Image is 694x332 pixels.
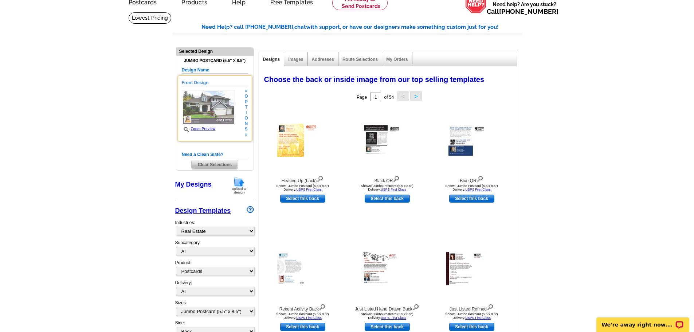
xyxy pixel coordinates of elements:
[347,302,427,312] div: Just Listed Hand Drawn Back
[487,302,494,310] img: view design details
[592,309,694,332] iframe: LiveChat chat widget
[432,312,512,320] div: Shown: Jumbo Postcard (5.5 x 8.5") Delivery:
[296,316,322,320] a: USPS First Class
[487,1,562,15] span: Need help? Are you stuck?
[477,174,483,182] img: view design details
[175,259,254,280] div: Product:
[175,300,254,320] div: Sizes:
[263,174,343,184] div: Heating Up (back)
[465,188,491,191] a: USPS First Class
[244,132,248,137] span: »
[263,57,280,62] a: Designs
[347,312,427,320] div: Shown: Jumbo Postcard (5.5 x 8.5") Delivery:
[487,8,558,15] span: Call
[347,174,427,184] div: Black QR
[230,176,248,195] img: upload-design
[499,8,558,15] a: [PHONE_NUMBER]
[247,206,254,213] img: design-wizard-help-icon.png
[294,24,306,30] span: chat
[182,127,216,131] a: Zoom Preview
[175,181,212,188] a: My Designs
[393,174,400,182] img: view design details
[381,188,406,191] a: USPS First Class
[244,110,248,116] span: i
[362,252,413,285] img: Just Listed Hand Drawn Back
[432,174,512,184] div: Blue QR
[384,95,394,100] span: of 54
[288,57,303,62] a: Images
[201,23,522,31] div: Need Help? call [PHONE_NUMBER], with support, or have our designers make something custom just fo...
[244,99,248,105] span: p
[280,195,325,203] a: use this design
[365,195,410,203] a: use this design
[175,280,254,300] div: Delivery:
[432,302,512,312] div: Just Listed Refined
[449,323,494,331] a: use this design
[277,124,328,157] img: Heating Up (back)
[317,174,324,182] img: view design details
[182,67,248,74] h5: Design Name
[244,88,248,94] span: »
[244,94,248,99] span: o
[175,216,254,239] div: Industries:
[386,57,408,62] a: My Orders
[362,123,413,158] img: Black QR
[175,207,231,214] a: Design Templates
[449,195,494,203] a: use this design
[263,302,343,312] div: Recent Activity Back
[432,184,512,191] div: Shown: Jumbo Postcard (5.5 x 8.5") Delivery:
[175,239,254,259] div: Subcategory:
[365,323,410,331] a: use this design
[182,151,248,158] h5: Need a Clean Slate?
[264,75,485,83] span: Choose the back or inside image from our top selling templates
[312,57,334,62] a: Addresses
[244,105,248,110] span: t
[280,323,325,331] a: use this design
[244,121,248,126] span: n
[296,188,322,191] a: USPS First Class
[342,57,378,62] a: Route Selections
[446,123,497,158] img: Blue QR
[357,95,367,100] span: Page
[176,48,254,55] div: Selected Design
[263,312,343,320] div: Shown: Jumbo Postcard (5.5 x 8.5") Delivery:
[182,58,248,63] h4: Jumbo Postcard (5.5" x 8.5")
[319,302,326,310] img: view design details
[277,252,328,285] img: Recent Activity Back
[412,302,419,310] img: view design details
[244,116,248,121] span: o
[465,316,491,320] a: USPS First Class
[347,184,427,191] div: Shown: Jumbo Postcard (5.5 x 8.5") Delivery:
[381,316,406,320] a: USPS First Class
[397,91,409,101] button: <
[263,184,343,191] div: Shown: Jumbo Postcard (5.5 x 8.5") Delivery:
[244,126,248,132] span: s
[182,90,235,125] img: GENREPJF_JL_Simple_ALL.jpg
[182,79,248,86] h5: Front Design
[446,252,497,285] img: Just Listed Refined
[192,160,238,169] span: Clear Selections
[410,91,422,101] button: >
